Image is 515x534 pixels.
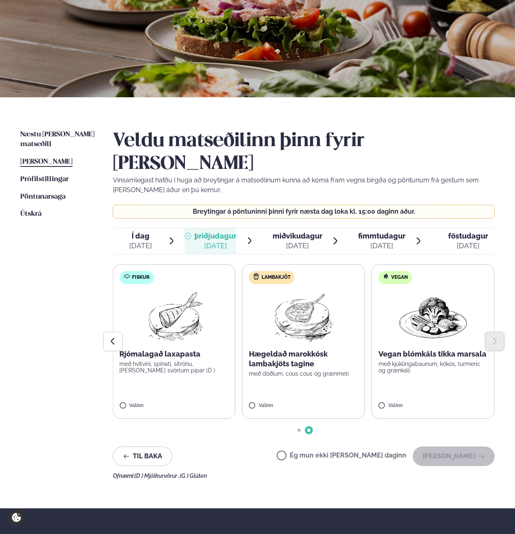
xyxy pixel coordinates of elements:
p: Hægeldað marokkósk lambakjöts tagine [249,349,358,369]
div: [DATE] [273,241,322,251]
img: Lamb-Meat.png [268,291,340,343]
span: Vegan [391,274,408,281]
div: [DATE] [358,241,405,251]
p: Vinsamlegast hafðu í huga að breytingar á matseðlinum kunna að koma fram vegna birgða og pöntunum... [113,175,495,195]
button: [PERSON_NAME] [413,446,495,466]
span: fimmtudagur [358,232,405,240]
h2: Veldu matseðilinn þinn fyrir [PERSON_NAME] [113,130,495,175]
span: Prófílstillingar [20,176,69,183]
p: Rjómalagað laxapasta [119,349,229,359]
div: [DATE] [194,241,236,251]
a: Næstu [PERSON_NAME] matseðill [20,130,97,149]
div: Ofnæmi: [113,473,495,479]
p: með döðlum, cous cous og grænmeti [249,370,358,377]
span: Go to slide 2 [307,429,310,432]
span: (G ) Glúten [180,473,207,479]
span: þriðjudagur [194,232,236,240]
a: Pöntunarsaga [20,192,66,202]
span: [PERSON_NAME] [20,158,73,165]
span: miðvikudagur [273,232,322,240]
div: [DATE] [129,241,152,251]
p: með kjúklingabaunum, kókos, turmeric og grænkáli [379,361,488,374]
img: Lamb.svg [253,273,260,280]
span: (D ) Mjólkurvörur , [134,473,180,479]
span: Fiskur [132,274,150,281]
button: Previous slide [103,332,123,351]
p: með hvítvíni, spínati, sítrónu, [PERSON_NAME] svörtum pipar (D ) [119,361,229,374]
a: Prófílstillingar [20,175,69,184]
a: Cookie settings [8,509,25,526]
button: Til baka [113,446,172,466]
p: Breytingar á pöntuninni þinni fyrir næsta dag loka kl. 15:00 daginn áður. [121,208,486,215]
div: [DATE] [448,241,488,251]
a: [PERSON_NAME] [20,157,73,167]
img: Vegan.png [397,291,469,343]
span: Lambakjöt [262,274,291,281]
span: Næstu [PERSON_NAME] matseðill [20,131,95,148]
span: föstudagur [448,232,488,240]
span: Pöntunarsaga [20,193,66,200]
img: Vegan.svg [383,273,389,280]
p: Vegan blómkáls tikka marsala [379,349,488,359]
a: Útskrá [20,209,42,219]
span: Go to slide 1 [297,429,301,432]
button: Next slide [485,332,504,351]
img: fish.svg [123,273,130,280]
span: Útskrá [20,210,42,217]
img: Fish.png [138,291,210,343]
span: Í dag [129,231,152,241]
